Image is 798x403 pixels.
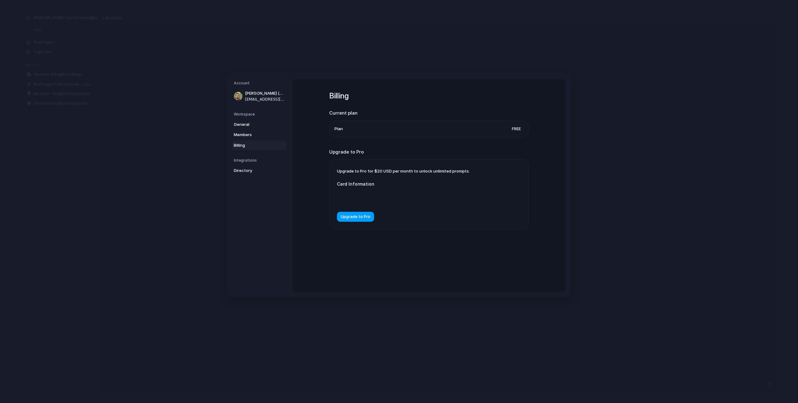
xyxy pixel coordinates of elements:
a: General [232,119,286,129]
span: Members [234,132,274,138]
span: Billing [234,142,274,148]
span: Free [509,126,523,132]
span: General [234,121,274,127]
span: Upgrade to Pro [341,214,370,220]
a: [PERSON_NAME] (danrichardsonux)[EMAIL_ADDRESS][DOMAIN_NAME] [232,88,286,104]
span: Plan [334,126,343,132]
span: Directory [234,168,274,174]
h5: Workspace [234,111,286,117]
h2: Current plan [329,110,529,117]
h5: Integrations [234,158,286,163]
button: Upgrade to Pro [337,212,374,222]
span: [EMAIL_ADDRESS][DOMAIN_NAME] [245,96,285,102]
a: Billing [232,140,286,150]
h1: Billing [329,90,529,102]
a: Directory [232,166,286,176]
label: Card Information [337,181,462,187]
h2: Upgrade to Pro [329,148,529,155]
h5: Account [234,80,286,86]
span: [PERSON_NAME] (danrichardsonux) [245,90,285,97]
iframe: Secure card payment input frame [342,195,457,201]
span: Upgrade to Pro for $20 USD per month to unlock unlimited prompts. [337,168,470,173]
a: Members [232,130,286,140]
